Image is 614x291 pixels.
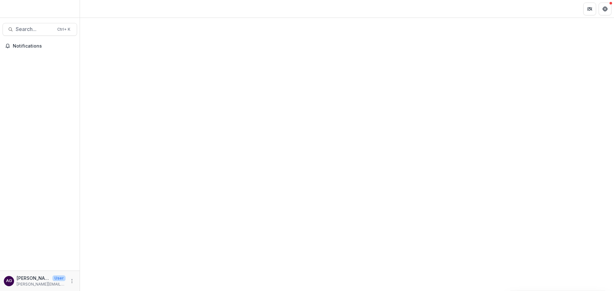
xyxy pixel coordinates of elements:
[68,277,76,285] button: More
[83,4,110,13] nav: breadcrumb
[599,3,611,15] button: Get Help
[17,275,50,281] p: [PERSON_NAME]
[583,3,596,15] button: Partners
[52,275,66,281] p: User
[3,23,77,36] button: Search...
[3,41,77,51] button: Notifications
[13,43,75,49] span: Notifications
[16,26,53,32] span: Search...
[17,281,66,287] p: [PERSON_NAME][EMAIL_ADDRESS][PERSON_NAME][DOMAIN_NAME]
[56,26,72,33] div: Ctrl + K
[6,279,12,283] div: Alan Griffin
